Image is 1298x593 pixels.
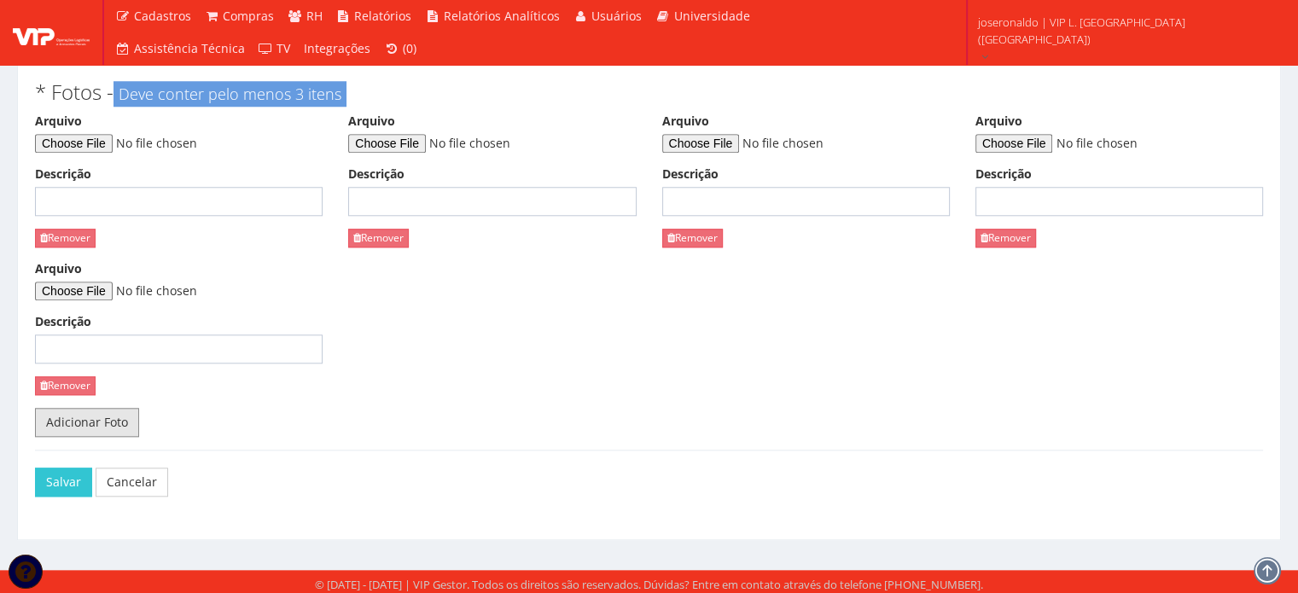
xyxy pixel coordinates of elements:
label: Arquivo [35,260,82,277]
a: Adicionar Foto [35,408,139,437]
span: Universidade [674,8,750,24]
span: RH [306,8,323,24]
label: Arquivo [662,113,709,130]
label: Descrição [348,166,405,183]
span: Integrações [304,40,370,56]
label: Descrição [662,166,719,183]
a: Cancelar [96,468,168,497]
a: Remover [35,376,96,394]
label: Arquivo [348,113,395,130]
a: Remover [348,229,409,247]
label: Arquivo [975,113,1022,130]
div: © [DATE] - [DATE] | VIP Gestor. Todos os direitos são reservados. Dúvidas? Entre em contato atrav... [315,577,983,593]
a: (0) [377,32,423,65]
a: Remover [662,229,723,247]
button: Salvar [35,468,92,497]
label: Descrição [975,166,1032,183]
a: Assistência Técnica [108,32,252,65]
h3: * Fotos - [35,81,1263,103]
a: Remover [975,229,1036,247]
span: Deve conter pelo menos 3 itens [114,81,346,107]
span: Assistência Técnica [134,40,245,56]
img: logo [13,20,90,45]
span: Cadastros [134,8,191,24]
span: Compras [223,8,274,24]
a: Integrações [297,32,377,65]
label: Arquivo [35,113,82,130]
span: (0) [403,40,416,56]
label: Descrição [35,313,91,330]
label: Descrição [35,166,91,183]
span: Usuários [591,8,642,24]
span: joseronaldo | VIP L. [GEOGRAPHIC_DATA] ([GEOGRAPHIC_DATA]) [978,14,1276,48]
span: TV [276,40,290,56]
span: Relatórios Analíticos [444,8,560,24]
span: Relatórios [354,8,411,24]
a: TV [252,32,298,65]
a: Remover [35,229,96,247]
